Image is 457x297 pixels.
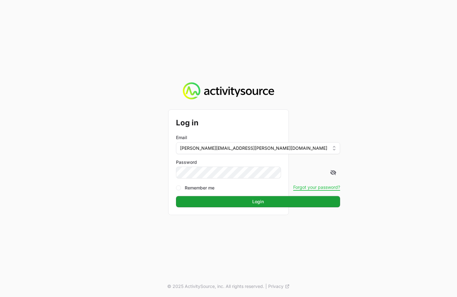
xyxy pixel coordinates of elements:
button: Forgot your password? [293,184,340,190]
span: | [265,283,267,289]
span: Login [252,198,264,205]
h2: Log in [176,117,340,128]
button: Login [176,196,340,207]
label: Remember me [185,185,214,191]
label: Email [176,134,187,141]
label: Password [176,159,340,165]
a: Privacy [268,283,290,289]
button: [PERSON_NAME][EMAIL_ADDRESS][PERSON_NAME][DOMAIN_NAME] [176,142,340,154]
img: Activity Source [183,82,274,100]
p: © 2025 ActivitySource, inc. All rights reserved. [167,283,264,289]
span: [PERSON_NAME][EMAIL_ADDRESS][PERSON_NAME][DOMAIN_NAME] [180,145,327,151]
